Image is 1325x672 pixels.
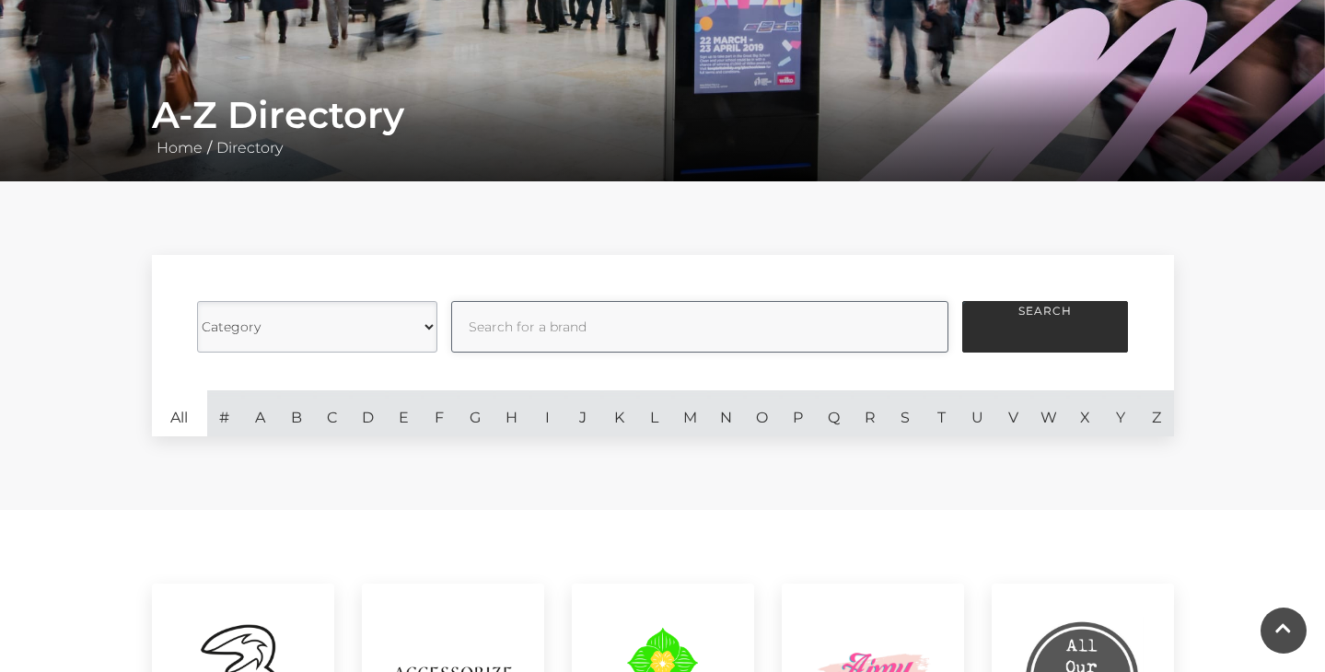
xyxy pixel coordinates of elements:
[1067,390,1103,436] a: X
[565,390,601,436] a: J
[637,390,673,436] a: L
[278,390,314,436] a: B
[959,390,995,436] a: U
[494,390,529,436] a: H
[1103,390,1139,436] a: Y
[152,93,1174,137] h1: A-Z Directory
[152,139,207,156] a: Home
[458,390,494,436] a: G
[451,301,948,353] input: Search for a brand
[212,139,287,156] a: Directory
[529,390,565,436] a: I
[242,390,278,436] a: A
[350,390,386,436] a: D
[422,390,458,436] a: F
[816,390,852,436] a: Q
[1031,390,1067,436] a: W
[138,93,1188,159] div: /
[852,390,888,436] a: R
[744,390,780,436] a: O
[386,390,422,436] a: E
[780,390,816,436] a: P
[962,301,1128,353] button: Search
[314,390,350,436] a: C
[1138,390,1174,436] a: Z
[708,390,744,436] a: N
[995,390,1031,436] a: V
[672,390,708,436] a: M
[888,390,924,436] a: S
[152,390,207,436] a: All
[924,390,959,436] a: T
[207,390,243,436] a: #
[601,390,637,436] a: K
